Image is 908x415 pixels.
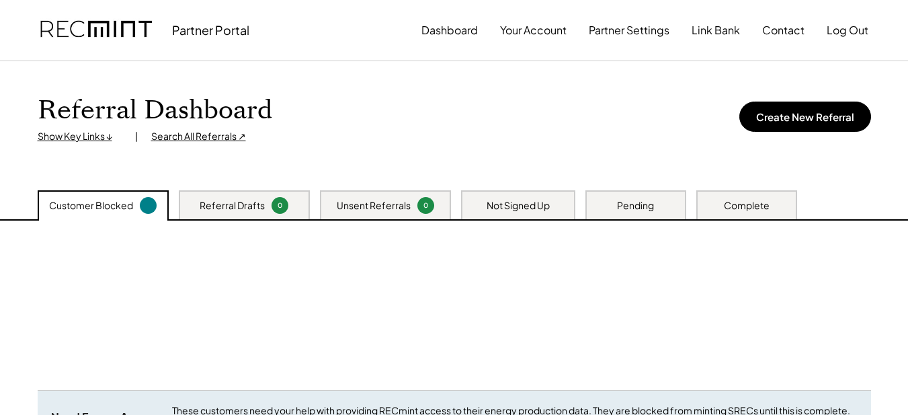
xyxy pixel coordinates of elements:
[135,130,138,143] div: |
[500,17,567,44] button: Your Account
[337,199,411,213] div: Unsent Referrals
[762,17,804,44] button: Contact
[692,17,740,44] button: Link Bank
[589,17,669,44] button: Partner Settings
[40,7,152,53] img: recmint-logotype%403x.png
[827,17,868,44] button: Log Out
[617,199,654,213] div: Pending
[274,200,286,211] div: 0
[172,22,249,38] div: Partner Portal
[487,199,550,213] div: Not Signed Up
[200,199,265,213] div: Referral Drafts
[724,199,770,213] div: Complete
[38,130,122,143] div: Show Key Links ↓
[49,199,133,213] div: Customer Blocked
[151,130,246,143] div: Search All Referrals ↗
[38,95,272,126] h1: Referral Dashboard
[419,200,432,211] div: 0
[739,102,871,132] button: Create New Referral
[421,17,478,44] button: Dashboard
